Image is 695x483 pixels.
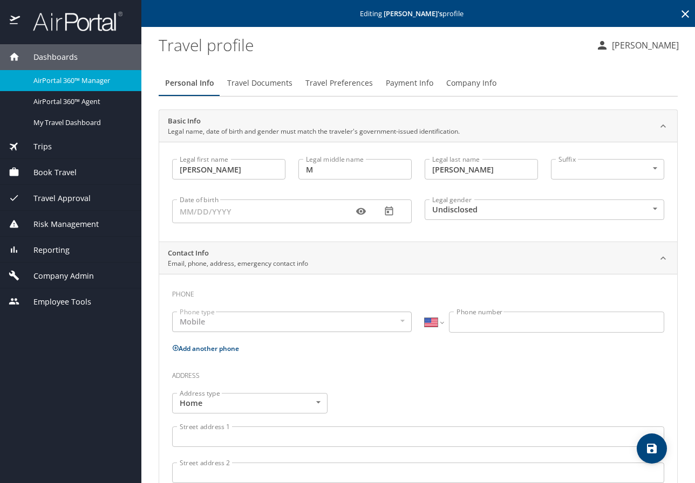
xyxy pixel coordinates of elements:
[168,127,460,136] p: Legal name, date of birth and gender must match the traveler's government-issued identification.
[425,199,664,220] div: Undisclosed
[159,142,677,241] div: Basic InfoLegal name, date of birth and gender must match the traveler's government-issued identi...
[33,118,128,128] span: My Travel Dashboard
[159,28,587,61] h1: Travel profile
[637,433,667,464] button: save
[20,296,91,308] span: Employee Tools
[159,70,678,96] div: Profile
[10,11,21,32] img: icon-airportal.png
[168,116,460,127] h2: Basic Info
[21,11,122,32] img: airportal-logo.png
[446,77,496,90] span: Company Info
[591,36,683,55] button: [PERSON_NAME]
[172,312,412,332] div: Mobile
[20,167,77,178] span: Book Travel
[227,77,292,90] span: Travel Documents
[33,75,128,86] span: AirPortal 360™ Manager
[20,192,91,204] span: Travel Approval
[20,218,99,230] span: Risk Management
[609,39,679,52] p: [PERSON_NAME]
[168,259,308,268] p: Email, phone, address, emergency contact info
[384,9,442,18] strong: [PERSON_NAME] 's
[172,364,664,382] h3: Address
[165,77,214,90] span: Personal Info
[305,77,373,90] span: Travel Preferences
[551,159,664,180] div: ​
[159,110,677,142] div: Basic InfoLegal name, date of birth and gender must match the traveler's government-issued identi...
[168,248,308,259] h2: Contact Info
[20,270,94,282] span: Company Admin
[180,201,349,222] input: MM/DD/YYYY
[172,282,664,301] h3: Phone
[20,51,78,63] span: Dashboards
[20,141,52,153] span: Trips
[20,244,70,256] span: Reporting
[172,393,328,413] div: Home
[145,10,692,17] p: Editing profile
[159,242,677,274] div: Contact InfoEmail, phone, address, emergency contact info
[172,344,239,353] button: Add another phone
[386,77,433,90] span: Payment Info
[33,96,128,107] span: AirPortal 360™ Agent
